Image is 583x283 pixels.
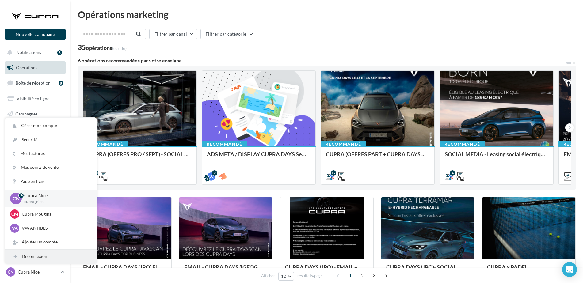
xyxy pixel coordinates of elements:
[326,151,429,163] div: CUPRA (OFFRES PART + CUPRA DAYS / SEPT) - SOCIAL MEDIA
[4,61,67,74] a: Opérations
[450,170,455,176] div: 4
[149,29,197,39] button: Filtrer par canal
[16,80,51,85] span: Boîte de réception
[5,160,97,174] a: Mes points de vente
[5,266,66,278] a: CN Cupra Nice
[4,189,67,207] a: Campagnes DataOnDemand
[321,141,366,148] div: Recommandé
[278,272,294,281] button: 12
[285,264,368,276] div: CUPRA DAYS (JPO) - EMAIL + SMS
[207,151,311,163] div: ADS META / DISPLAY CUPRA DAYS Septembre 2025
[4,46,64,59] button: Notifications 3
[16,65,37,70] span: Opérations
[4,123,67,135] a: Contacts
[386,264,470,276] div: CUPRA DAYS (JPO)- SOCIAL MEDIA
[369,271,379,281] span: 3
[22,211,89,217] p: Cupra Mougins
[4,168,67,186] a: PLV et print personnalisable
[5,147,97,160] a: Mes factures
[59,81,63,86] div: 8
[4,76,67,89] a: Boîte de réception8
[184,264,268,276] div: EMAIL - CUPRA DAYS ([GEOGRAPHIC_DATA]) Private Générique
[88,151,192,163] div: CUPRA (OFFRES PRO / SEPT) - SOCIAL MEDIA
[4,108,67,120] a: Campagnes
[78,58,566,63] div: 6 opérations recommandées par votre enseigne
[78,44,127,51] div: 35
[4,138,67,151] a: Médiathèque
[12,225,18,231] span: VA
[17,96,49,101] span: Visibilité en ligne
[5,29,66,40] button: Nouvelle campagne
[24,199,87,205] p: cupra_nice
[345,271,355,281] span: 1
[297,273,323,279] span: résultats/page
[18,269,59,275] p: Cupra Nice
[357,271,367,281] span: 2
[5,119,97,133] a: Gérer mon compte
[5,250,97,263] div: Déconnexion
[16,50,41,55] span: Notifications
[200,29,256,39] button: Filtrer par catégorie
[8,269,14,275] span: CN
[562,262,577,277] div: Open Intercom Messenger
[83,264,166,276] div: EMAIL - CUPRA DAYS (JPO) Fleet Générique
[78,10,576,19] div: Opérations marketing
[112,46,127,51] span: (sur 36)
[5,175,97,188] a: Aide en ligne
[5,235,97,249] div: Ajouter un compte
[202,141,247,148] div: Recommandé
[83,141,128,148] div: Recommandé
[57,50,62,55] div: 3
[24,192,87,199] p: Cupra Nice
[261,273,275,279] span: Afficher
[4,153,67,166] a: Calendrier
[22,225,89,231] p: VW ANTIBES
[11,211,18,217] span: CM
[440,141,485,148] div: Recommandé
[331,170,336,176] div: 17
[13,195,20,202] span: CN
[445,151,548,163] div: SOCIAL MEDIA - Leasing social électrique - CUPRA Born
[212,170,217,176] div: 2
[15,111,37,116] span: Campagnes
[487,264,570,276] div: CUPRA x PADEL
[5,133,97,147] a: Sécurité
[4,92,67,105] a: Visibilité en ligne
[86,45,127,51] div: opérations
[281,274,286,279] span: 12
